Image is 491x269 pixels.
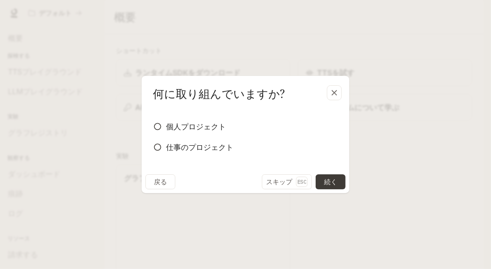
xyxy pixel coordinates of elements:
font: ESC [297,179,306,185]
font: 何に取り組んでいますか? [153,87,285,101]
font: 仕事のプロジェクト [166,142,233,152]
font: 個人プロジェクト [166,122,226,131]
button: 戻る [145,174,175,189]
font: スキップ [266,178,292,186]
button: スキップESC [262,174,312,189]
font: 続く [324,178,337,186]
font: 戻る [154,178,167,186]
button: 続く [316,174,346,189]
